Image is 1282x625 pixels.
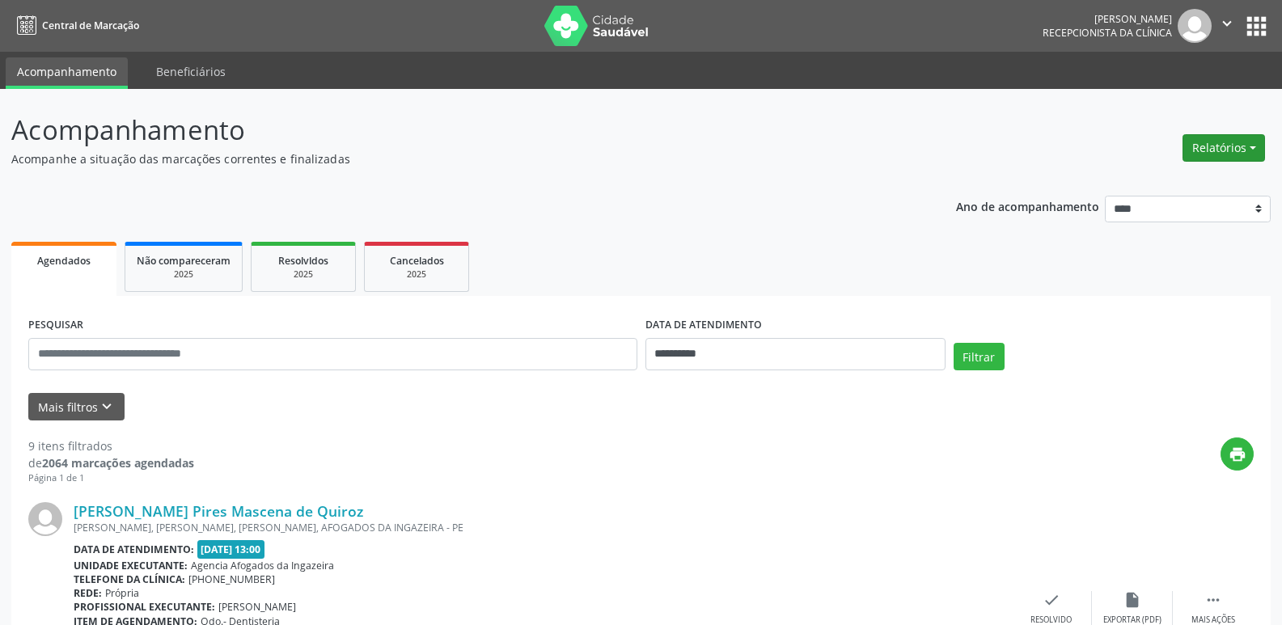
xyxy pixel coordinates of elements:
[197,540,265,559] span: [DATE] 13:00
[11,12,139,39] a: Central de Marcação
[1178,9,1212,43] img: img
[145,57,237,86] a: Beneficiários
[11,110,893,150] p: Acompanhamento
[74,572,185,586] b: Telefone da clínica:
[28,454,194,471] div: de
[1043,26,1172,40] span: Recepcionista da clínica
[28,313,83,338] label: PESQUISAR
[188,572,275,586] span: [PHONE_NUMBER]
[1212,9,1242,43] button: 
[645,313,762,338] label: DATA DE ATENDIMENTO
[28,471,194,485] div: Página 1 de 1
[191,559,334,572] span: Agencia Afogados da Ingazeira
[390,254,444,268] span: Cancelados
[263,268,344,281] div: 2025
[1204,591,1222,609] i: 
[6,57,128,89] a: Acompanhamento
[1123,591,1141,609] i: insert_drive_file
[137,254,231,268] span: Não compareceram
[1183,134,1265,162] button: Relatórios
[1229,446,1246,463] i: print
[11,150,893,167] p: Acompanhe a situação das marcações correntes e finalizadas
[954,343,1005,370] button: Filtrar
[1218,15,1236,32] i: 
[956,196,1099,216] p: Ano de acompanhamento
[42,455,194,471] strong: 2064 marcações agendadas
[74,543,194,556] b: Data de atendimento:
[74,559,188,572] b: Unidade executante:
[1043,591,1060,609] i: check
[74,586,102,600] b: Rede:
[278,254,328,268] span: Resolvidos
[28,502,62,536] img: img
[1242,12,1271,40] button: apps
[1043,12,1172,26] div: [PERSON_NAME]
[137,268,231,281] div: 2025
[37,254,91,268] span: Agendados
[74,502,363,520] a: [PERSON_NAME] Pires Mascena de Quiroz
[98,398,116,416] i: keyboard_arrow_down
[218,600,296,614] span: [PERSON_NAME]
[376,268,457,281] div: 2025
[105,586,139,600] span: Própria
[28,437,194,454] div: 9 itens filtrados
[42,19,139,32] span: Central de Marcação
[28,393,125,421] button: Mais filtroskeyboard_arrow_down
[1221,437,1254,471] button: print
[74,600,215,614] b: Profissional executante:
[74,521,1011,534] div: [PERSON_NAME], [PERSON_NAME], [PERSON_NAME], AFOGADOS DA INGAZEIRA - PE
